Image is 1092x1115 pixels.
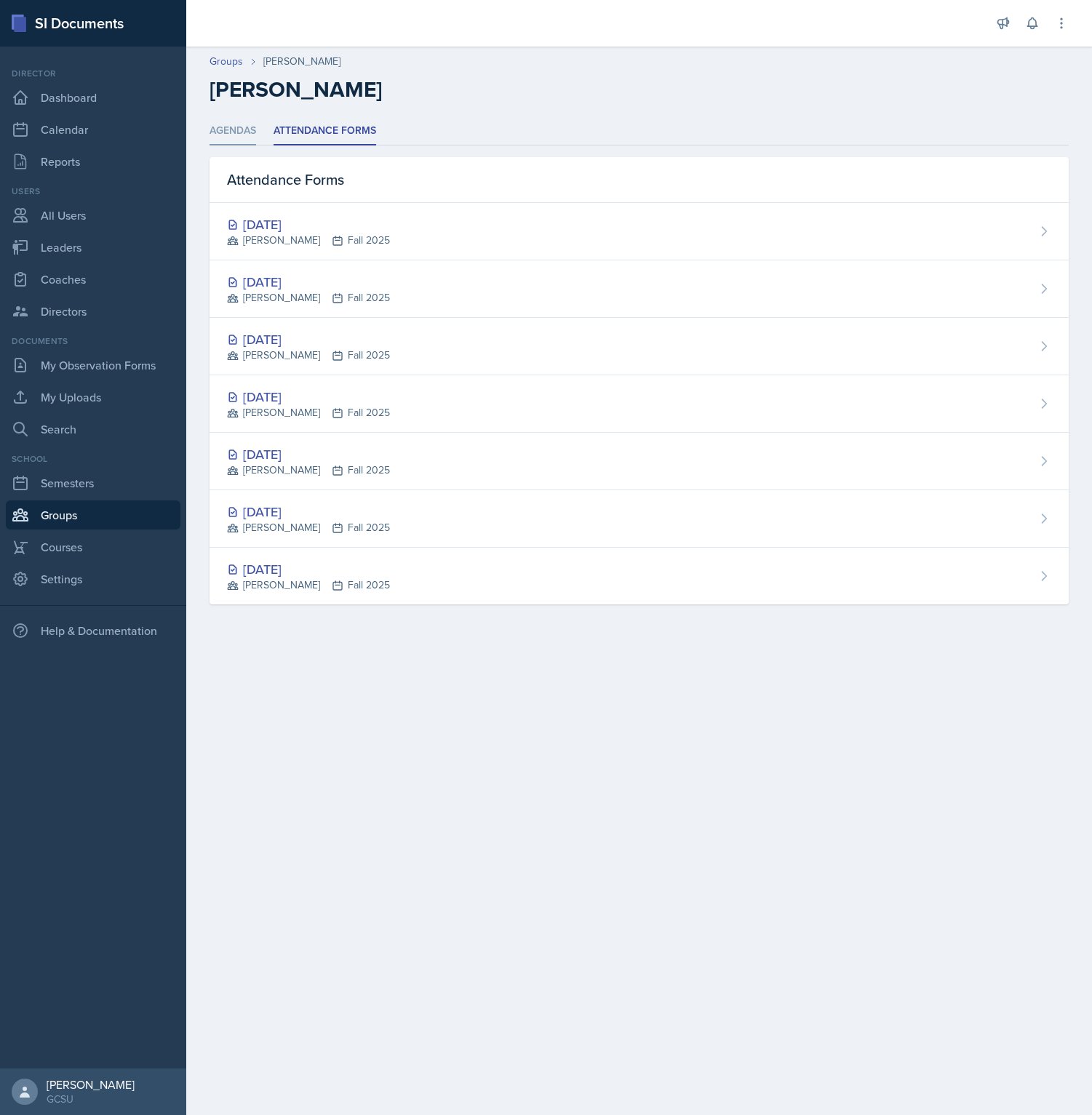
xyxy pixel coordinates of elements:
a: Search [6,415,180,444]
div: [DATE] [227,444,390,464]
li: Agendas [210,117,256,145]
a: Directors [6,297,180,326]
div: [DATE] [227,272,390,292]
a: [DATE] [PERSON_NAME]Fall 2025 [210,203,1069,260]
div: [DATE] [227,215,390,234]
a: Coaches [6,265,180,294]
a: All Users [6,201,180,230]
h2: [PERSON_NAME] [210,76,1069,103]
div: [PERSON_NAME] [263,54,340,69]
div: [PERSON_NAME] [47,1077,135,1092]
a: Reports [6,147,180,176]
div: [PERSON_NAME] Fall 2025 [227,233,390,248]
a: Groups [210,54,243,69]
a: Calendar [6,115,180,144]
a: Courses [6,532,180,562]
a: [DATE] [PERSON_NAME]Fall 2025 [210,548,1069,604]
div: Users [6,185,180,198]
div: Director [6,67,180,80]
a: Groups [6,500,180,529]
div: [PERSON_NAME] Fall 2025 [227,578,390,593]
a: [DATE] [PERSON_NAME]Fall 2025 [210,375,1069,433]
div: Documents [6,335,180,348]
a: [DATE] [PERSON_NAME]Fall 2025 [210,433,1069,490]
div: School [6,452,180,465]
div: [DATE] [227,559,390,579]
div: [DATE] [227,329,390,349]
div: Help & Documentation [6,616,180,645]
li: Attendance Forms [274,117,376,145]
div: [PERSON_NAME] Fall 2025 [227,290,390,305]
div: [PERSON_NAME] Fall 2025 [227,463,390,478]
div: [DATE] [227,502,390,521]
div: [PERSON_NAME] Fall 2025 [227,405,390,420]
div: GCSU [47,1092,135,1106]
a: My Uploads [6,383,180,412]
div: [DATE] [227,387,390,407]
div: [PERSON_NAME] Fall 2025 [227,520,390,535]
a: My Observation Forms [6,351,180,380]
a: Dashboard [6,83,180,112]
a: [DATE] [PERSON_NAME]Fall 2025 [210,490,1069,548]
a: Semesters [6,468,180,497]
a: Leaders [6,233,180,262]
div: [PERSON_NAME] Fall 2025 [227,348,390,363]
a: [DATE] [PERSON_NAME]Fall 2025 [210,318,1069,375]
a: Settings [6,564,180,594]
div: Attendance Forms [210,157,1069,203]
a: [DATE] [PERSON_NAME]Fall 2025 [210,260,1069,318]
